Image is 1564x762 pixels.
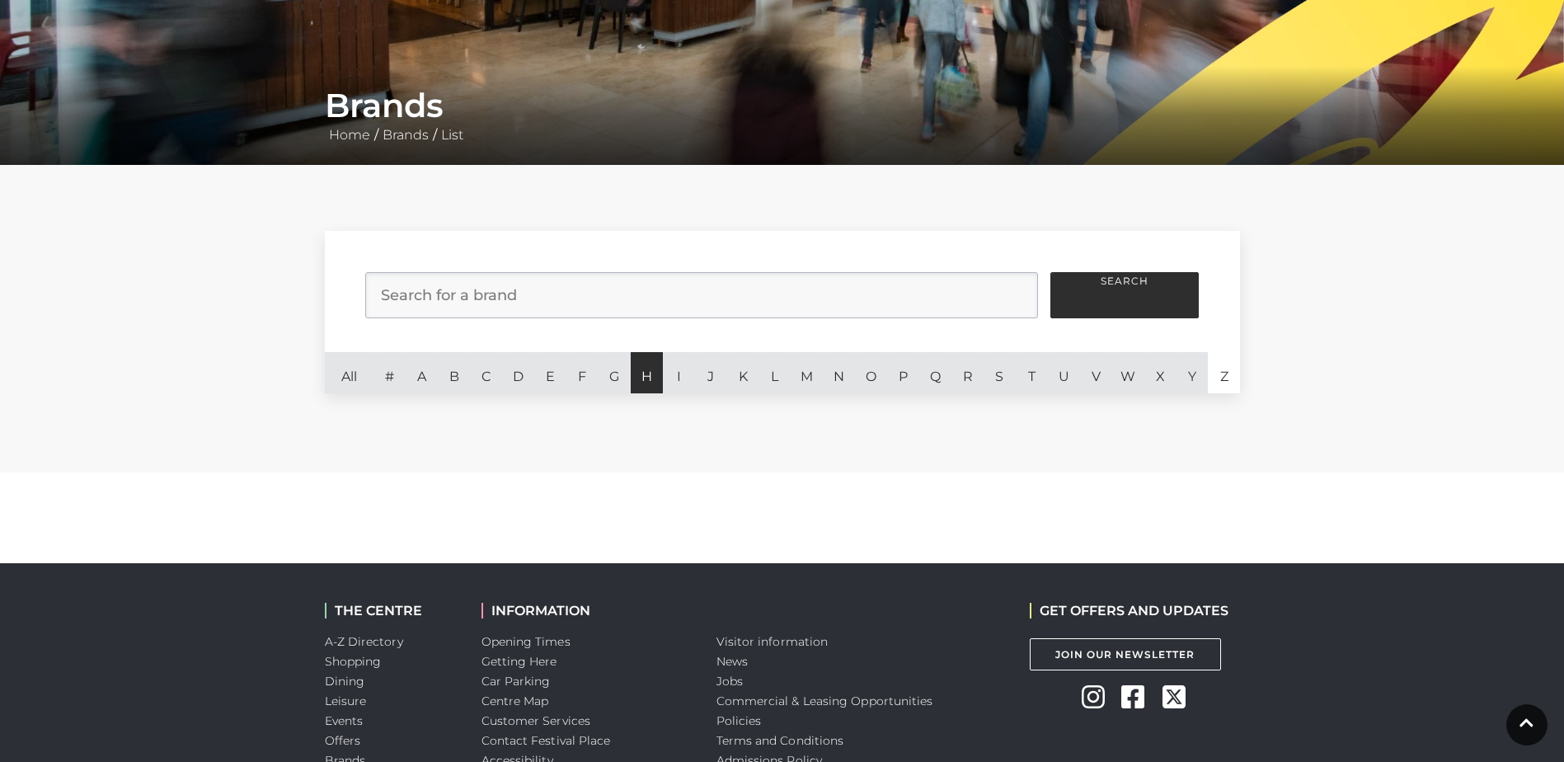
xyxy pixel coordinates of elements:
a: Brands [378,127,433,143]
a: W [1112,352,1144,393]
a: # [374,352,406,393]
a: Getting Here [481,654,557,669]
a: Terms and Conditions [716,733,844,748]
a: Home [325,127,374,143]
a: News [716,654,748,669]
a: Visitor information [716,634,829,649]
a: Car Parking [481,674,551,689]
a: V [1080,352,1112,393]
a: Contact Festival Place [481,733,611,748]
a: Policies [716,713,762,728]
a: Jobs [716,674,743,689]
a: P [887,352,919,393]
a: L [759,352,791,393]
a: Events [325,713,364,728]
a: K [727,352,759,393]
a: G [599,352,631,393]
h2: GET OFFERS AND UPDATES [1030,603,1228,619]
a: Y [1177,352,1209,393]
a: Join Our Newsletter [1030,638,1221,670]
a: Dining [325,674,365,689]
h1: Brands [325,86,1240,125]
a: M [791,352,823,393]
a: Opening Times [481,634,571,649]
a: R [951,352,984,393]
a: S [984,352,1016,393]
a: Commercial & Leasing Opportunities [716,694,933,708]
a: Leisure [325,694,367,708]
a: I [663,352,695,393]
a: B [438,352,470,393]
a: H [631,352,663,393]
a: D [502,352,534,393]
a: T [1016,352,1048,393]
a: Shopping [325,654,382,669]
a: A-Z Directory [325,634,403,649]
a: Offers [325,733,361,748]
a: All [325,352,374,393]
a: N [823,352,855,393]
button: Search [1050,272,1199,318]
a: Q [919,352,951,393]
a: J [695,352,727,393]
a: F [566,352,599,393]
a: O [855,352,887,393]
a: Z [1208,352,1240,393]
h2: THE CENTRE [325,603,457,619]
a: C [470,352,502,393]
div: / / [312,86,1252,145]
a: A [406,352,438,393]
a: E [534,352,566,393]
a: U [1048,352,1080,393]
a: X [1144,352,1177,393]
a: Customer Services [481,713,591,728]
a: List [437,127,467,143]
input: Search for a brand [365,272,1038,318]
h2: INFORMATION [481,603,692,619]
a: Centre Map [481,694,549,708]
